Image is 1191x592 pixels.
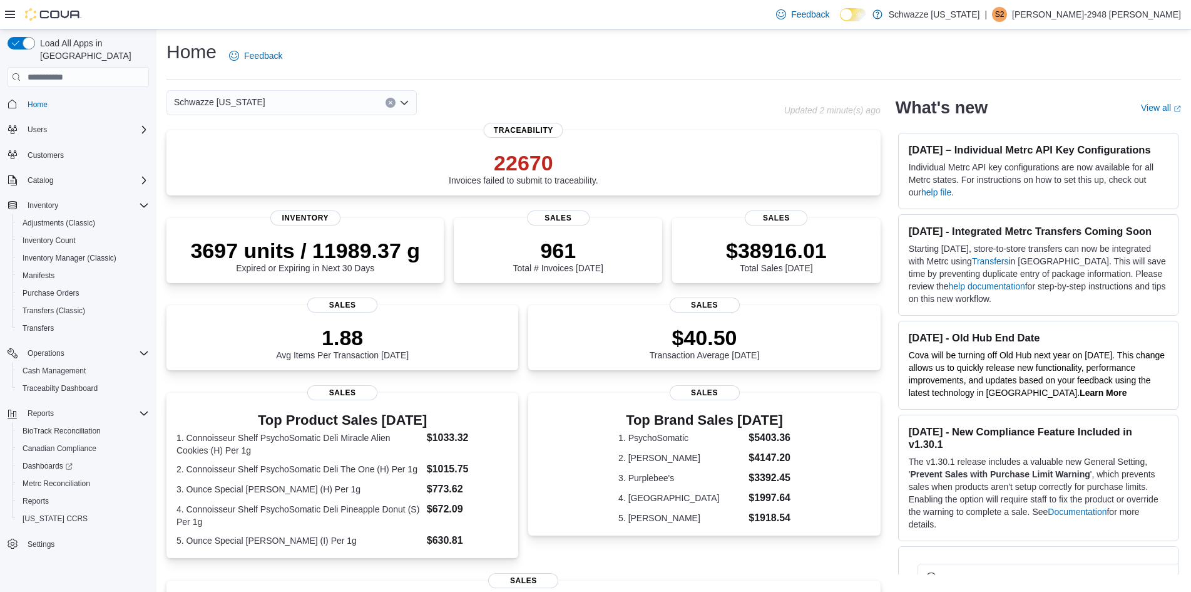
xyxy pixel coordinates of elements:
dt: 1. PsychoSomatic [618,432,744,444]
h2: What's new [896,98,988,118]
dd: $1033.32 [427,430,509,445]
span: BioTrack Reconciliation [23,426,101,436]
div: Total Sales [DATE] [726,238,827,273]
span: Sales [745,210,808,226]
span: Load All Apps in [GEOGRAPHIC_DATA] [35,37,149,62]
a: Dashboards [13,457,154,475]
dd: $672.09 [427,502,509,517]
span: Purchase Orders [18,286,149,301]
span: Catalog [28,175,53,185]
a: Home [23,97,53,112]
span: Customers [28,150,64,160]
dd: $4147.20 [749,450,790,465]
span: Settings [28,539,54,549]
dt: 5. Ounce Special [PERSON_NAME] (I) Per 1g [176,534,422,547]
a: Settings [23,537,59,552]
span: Inventory Count [18,233,149,248]
span: Manifests [23,271,54,281]
button: BioTrack Reconciliation [13,422,154,440]
button: Users [23,122,52,137]
div: Transaction Average [DATE] [650,325,760,360]
p: Schwazze [US_STATE] [889,7,980,22]
h3: [DATE] - New Compliance Feature Included in v1.30.1 [909,425,1168,450]
a: Inventory Manager (Classic) [18,251,121,266]
button: Inventory Manager (Classic) [13,249,154,267]
dd: $1015.75 [427,462,509,477]
h3: [DATE] - Integrated Metrc Transfers Coming Soon [909,225,1168,237]
span: Feedback [244,49,282,62]
button: Reports [13,492,154,510]
dd: $5403.36 [749,430,790,445]
button: Inventory [3,197,154,214]
a: Cash Management [18,363,91,378]
dt: 4. Connoisseur Shelf PsychoSomatic Deli Pineapple Donut (S) Per 1g [176,503,422,528]
span: Cash Management [18,363,149,378]
p: | [984,7,987,22]
button: Operations [3,345,154,362]
nav: Complex example [8,90,149,586]
button: Operations [23,346,69,361]
button: Open list of options [399,98,409,108]
span: Sales [488,573,558,588]
button: Cash Management [13,362,154,380]
span: Traceability [484,123,563,138]
button: Purchase Orders [13,284,154,302]
a: Purchase Orders [18,286,84,301]
a: Documentation [1048,507,1107,517]
span: Transfers [23,323,54,333]
span: Metrc Reconciliation [18,476,149,491]
p: [PERSON_NAME]-2948 [PERSON_NAME] [1012,7,1181,22]
a: Transfers [18,321,59,336]
button: Metrc Reconciliation [13,475,154,492]
dd: $773.62 [427,482,509,497]
a: Adjustments (Classic) [18,216,100,231]
span: Reports [28,408,54,418]
span: Adjustments (Classic) [18,216,149,231]
dd: $1918.54 [749,511,790,526]
button: Transfers (Classic) [13,302,154,319]
a: Customers [23,148,69,163]
button: Inventory Count [13,232,154,249]
h3: Top Brand Sales [DATE] [618,413,790,428]
dt: 4. [GEOGRAPHIC_DATA] [618,492,744,504]
dt: 3. Ounce Special [PERSON_NAME] (H) Per 1g [176,483,422,496]
p: $40.50 [650,325,760,350]
button: Clear input [386,98,396,108]
span: Users [23,122,149,137]
button: Home [3,95,154,113]
div: Total # Invoices [DATE] [513,238,603,273]
p: 22670 [449,150,598,175]
a: View allExternal link [1141,103,1181,113]
span: [US_STATE] CCRS [23,514,88,524]
button: Users [3,121,154,138]
svg: External link [1173,105,1181,113]
span: Users [28,125,47,135]
dt: 3. Purplebee's [618,472,744,484]
span: Customers [23,147,149,163]
span: Settings [23,536,149,552]
a: Learn More [1080,388,1127,398]
span: Operations [23,346,149,361]
span: Reports [18,494,149,509]
span: Reports [23,406,149,421]
p: $38916.01 [726,238,827,263]
a: Feedback [771,2,834,27]
span: S2 [995,7,1004,22]
a: Transfers [972,256,1009,266]
div: Expired or Expiring in Next 30 Days [190,238,420,273]
h1: Home [166,39,217,65]
span: Schwazze [US_STATE] [174,95,265,110]
dt: 1. Connoisseur Shelf PsychoSomatic Deli Miracle Alien Cookies (H) Per 1g [176,432,422,457]
span: Operations [28,348,64,358]
span: Sales [670,298,740,313]
a: Traceabilty Dashboard [18,381,103,396]
h3: [DATE] – Individual Metrc API Key Configurations [909,143,1168,156]
span: Traceabilty Dashboard [18,381,149,396]
input: Dark Mode [840,8,866,21]
button: Adjustments (Classic) [13,214,154,232]
h3: [DATE] - Old Hub End Date [909,331,1168,344]
a: Manifests [18,268,59,283]
a: Inventory Count [18,233,81,248]
dt: 2. Connoisseur Shelf PsychoSomatic Deli The One (H) Per 1g [176,463,422,475]
dt: 2. [PERSON_NAME] [618,452,744,464]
